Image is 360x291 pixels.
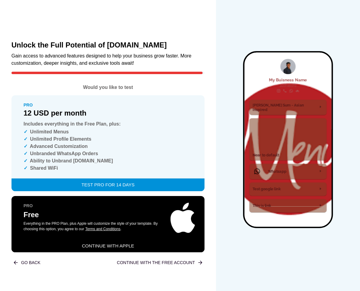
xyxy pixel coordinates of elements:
[24,120,193,128] p: Includes everything in the Free Plan, plus :
[24,143,193,150] p: Advanced Customization
[24,150,193,157] p: Unbranded WhatsApp Orders
[18,242,198,250] span: Continue with Apple
[24,108,193,118] h5: 12 USD per month
[244,53,332,227] iframe: Mobile Preview
[168,203,198,233] img: Logo
[24,136,193,143] p: Unlimited Profile Elements
[117,259,202,266] span: Continue with the FREE account
[11,52,205,67] p: Gain access to advanced features designed to help your business grow faster. More customization, ...
[85,227,120,231] a: Terms and Conditions
[24,158,28,163] span: ✓
[11,240,205,252] button: Continue with Apple
[24,129,28,134] span: ✓
[11,40,205,50] h2: Unlock the Full Potential of [DOMAIN_NAME]
[11,84,205,91] p: Would you like to test
[24,165,193,172] p: Shared WiFi
[18,181,198,189] span: Test PRO for 14 days
[11,257,43,268] button: Go Back
[114,257,205,268] button: Continue with the FREE account
[24,102,193,108] p: PRO
[9,168,79,172] h2: This is link
[9,111,88,116] h2: Near to default
[26,129,79,134] h2: Whatsapp
[11,178,205,191] button: Test PRO for 14 days
[24,157,193,165] p: Ability to Unbrand [DOMAIN_NAME]
[24,165,28,171] span: ✓
[24,221,162,232] p: Everything in the PRO Plan, plus Apple will customize the style of your template. By choosing thi...
[24,144,28,149] span: ✓
[24,210,162,220] h5: Free
[9,149,79,154] h2: Test google link
[24,136,28,142] span: ✓
[24,203,162,209] p: PRO
[24,128,193,136] p: Unlimited Menus
[14,259,41,266] span: Go Back
[24,151,28,156] span: ✓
